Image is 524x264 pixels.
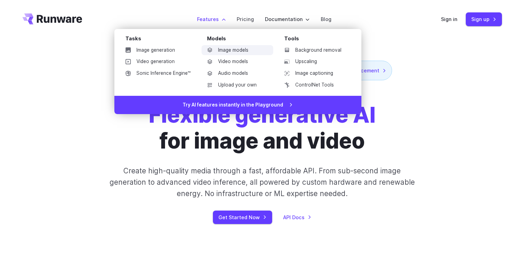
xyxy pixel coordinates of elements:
h1: for image and video [149,102,376,154]
strong: Flexible generative AI [149,102,376,128]
p: Create high-quality media through a fast, affordable API. From sub-second image generation to adv... [109,165,415,200]
a: Background removal [279,45,350,55]
a: Go to / [22,13,82,24]
a: Video models [202,57,273,67]
a: Image captioning [279,68,350,79]
a: Sonic Inference Engine™ [120,68,196,79]
div: Tasks [125,34,196,45]
a: Upload your own [202,80,273,90]
a: Blog [321,15,331,23]
div: Tools [284,34,350,45]
a: Upscaling [279,57,350,67]
a: Sign up [466,12,502,26]
a: Get Started Now [213,211,272,224]
a: Pricing [237,15,254,23]
a: API Docs [283,213,311,221]
a: Image generation [120,45,196,55]
a: Try AI features instantly in the Playground [114,96,361,114]
a: Sign in [441,15,458,23]
div: Models [207,34,273,45]
label: Documentation [265,15,310,23]
a: Audio models [202,68,273,79]
a: ControlNet Tools [279,80,350,90]
label: Features [197,15,226,23]
a: Image models [202,45,273,55]
a: Video generation [120,57,196,67]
